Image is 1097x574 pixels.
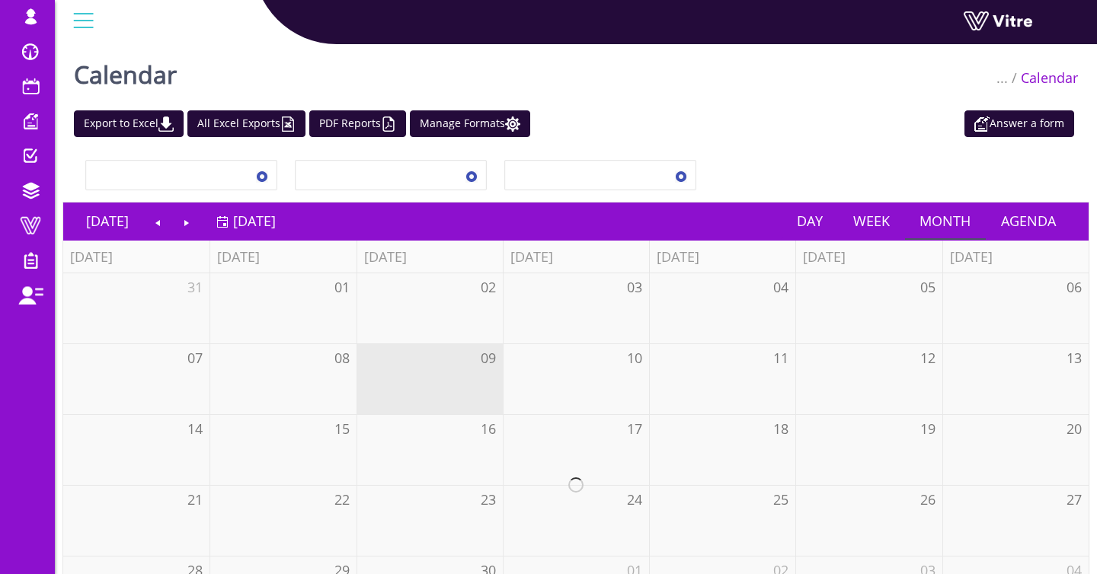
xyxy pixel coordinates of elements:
[986,203,1071,238] a: Agenda
[795,241,942,273] th: [DATE]
[309,110,406,137] a: PDF Reports
[158,116,174,132] img: cal_download.png
[233,212,276,230] span: [DATE]
[71,203,144,238] a: [DATE]
[1008,69,1078,88] li: Calendar
[144,203,173,238] a: Previous
[503,241,649,273] th: [DATE]
[964,110,1074,137] a: Answer a form
[838,203,905,238] a: Week
[410,110,530,137] a: Manage Formats
[782,203,838,238] a: Day
[667,161,695,189] span: select
[74,110,184,137] a: Export to Excel
[216,203,276,238] a: [DATE]
[458,161,485,189] span: select
[74,38,177,103] h1: Calendar
[357,241,503,273] th: [DATE]
[209,241,356,273] th: [DATE]
[381,116,396,132] img: cal_pdf.png
[905,203,987,238] a: Month
[187,110,305,137] a: All Excel Exports
[280,116,296,132] img: cal_excel.png
[172,203,201,238] a: Next
[996,69,1008,87] span: ...
[942,241,1089,273] th: [DATE]
[974,116,990,132] img: appointment_white2.png
[649,241,795,273] th: [DATE]
[63,241,209,273] th: [DATE]
[505,116,520,132] img: cal_settings.png
[248,161,276,189] span: select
